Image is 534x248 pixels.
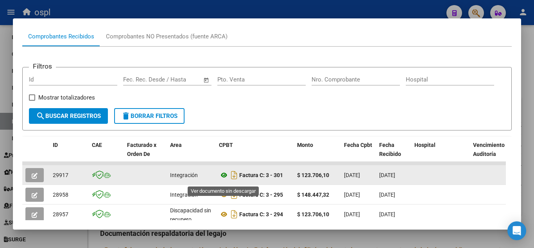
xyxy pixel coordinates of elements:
[156,76,194,83] input: End date
[89,137,124,171] datatable-header-cell: CAE
[297,172,329,178] strong: $ 123.706,10
[344,192,360,198] span: [DATE]
[344,211,360,217] span: [DATE]
[92,142,102,148] span: CAE
[53,211,68,217] span: 28957
[170,142,182,148] span: Area
[239,211,283,217] strong: Factura C: 3 - 294
[36,111,45,121] mat-icon: search
[124,137,167,171] datatable-header-cell: Facturado x Orden De
[414,142,435,148] span: Hospital
[470,137,505,171] datatable-header-cell: Vencimiento Auditoría
[202,76,211,85] button: Open calendar
[127,142,156,157] span: Facturado x Orden De
[28,32,94,41] div: Comprobantes Recibidos
[106,32,228,41] div: Comprobantes NO Presentados (fuente ARCA)
[170,192,198,198] span: Integración
[379,192,395,198] span: [DATE]
[239,172,283,178] strong: Factura C: 3 - 301
[411,137,470,171] datatable-header-cell: Hospital
[376,137,411,171] datatable-header-cell: Fecha Recibido
[341,137,376,171] datatable-header-cell: Fecha Cpbt
[29,61,56,71] h3: Filtros
[297,142,313,148] span: Monto
[507,221,526,240] div: Open Intercom Messenger
[229,169,239,181] i: Descargar documento
[170,207,211,223] span: Discapacidad sin recupero
[297,211,329,217] strong: $ 123.706,10
[29,108,108,124] button: Buscar Registros
[216,137,294,171] datatable-header-cell: CPBT
[121,112,177,119] span: Borrar Filtros
[53,172,68,178] span: 29917
[170,172,198,178] span: Integración
[239,192,283,198] strong: Factura C: 3 - 295
[297,192,329,198] strong: $ 148.447,32
[473,142,505,157] span: Vencimiento Auditoría
[229,188,239,201] i: Descargar documento
[53,142,58,148] span: ID
[344,172,360,178] span: [DATE]
[294,137,341,171] datatable-header-cell: Monto
[344,142,372,148] span: Fecha Cpbt
[379,142,401,157] span: Fecha Recibido
[123,76,149,83] input: Start date
[36,112,101,119] span: Buscar Registros
[219,142,233,148] span: CPBT
[229,208,239,221] i: Descargar documento
[50,137,89,171] datatable-header-cell: ID
[379,172,395,178] span: [DATE]
[114,108,185,124] button: Borrar Filtros
[53,192,68,198] span: 28958
[379,211,395,217] span: [DATE]
[167,137,216,171] datatable-header-cell: Area
[38,93,95,102] span: Mostrar totalizadores
[121,111,131,121] mat-icon: delete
